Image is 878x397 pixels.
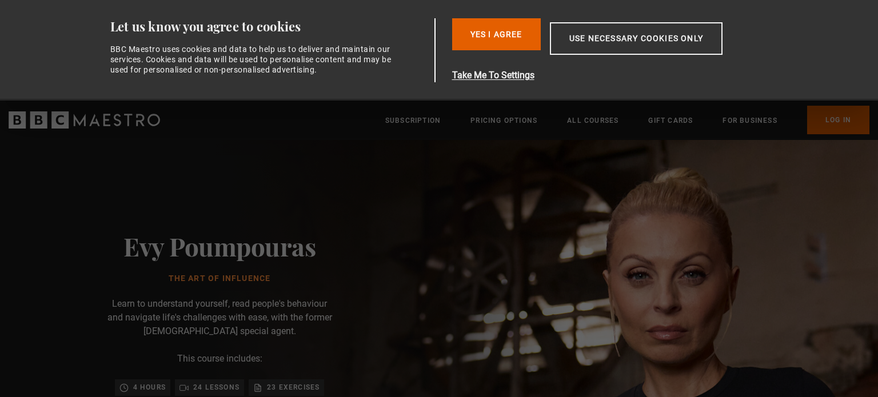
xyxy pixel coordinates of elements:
nav: Primary [385,106,869,134]
button: Yes I Agree [452,18,541,50]
div: BBC Maestro uses cookies and data to help us to deliver and maintain our services. Cookies and da... [110,44,398,75]
h2: Evy Poumpouras [123,231,316,260]
a: For business [723,115,777,126]
a: All Courses [567,115,618,126]
p: Learn to understand yourself, read people's behaviour and navigate life's challenges with ease, w... [105,297,334,338]
h1: The Art of Influence [123,274,316,283]
div: Let us know you agree to cookies [110,18,430,35]
a: Gift Cards [648,115,693,126]
button: Use necessary cookies only [550,22,723,55]
a: Subscription [385,115,441,126]
button: Take Me To Settings [452,69,777,82]
svg: BBC Maestro [9,111,160,129]
a: Pricing Options [470,115,537,126]
a: Log In [807,106,869,134]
